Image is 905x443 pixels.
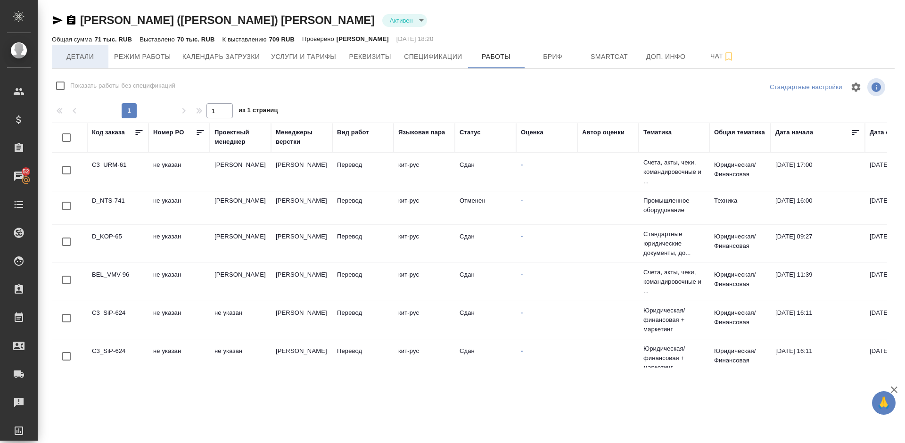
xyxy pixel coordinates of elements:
td: кит-рус [394,265,455,298]
td: Отменен [455,191,516,224]
td: [DATE] 09:27 [771,227,865,260]
td: [PERSON_NAME] [271,227,332,260]
span: Реквизиты [347,51,393,63]
td: не указан [148,227,210,260]
span: 🙏 [876,393,892,413]
td: Сдан [455,265,516,298]
svg: Подписаться [723,51,734,62]
span: Toggle Row Selected [57,232,76,252]
div: Оценка [521,128,543,137]
td: [PERSON_NAME] [271,265,332,298]
div: Дата начала [775,128,813,137]
div: Менеджеры верстки [276,128,328,147]
p: Счета, акты, чеки, командировочные и ... [643,268,705,296]
td: Юридическая/Финансовая [709,156,771,189]
td: [DATE] 11:39 [771,265,865,298]
div: Автор оценки [582,128,625,137]
span: из 1 страниц [239,105,278,118]
div: Код заказа [92,128,125,137]
td: [PERSON_NAME] [271,191,332,224]
td: Сдан [455,227,516,260]
p: 71 тыс. RUB [94,36,132,43]
td: [PERSON_NAME] [271,156,332,189]
span: Услуги и тарифы [271,51,336,63]
a: [PERSON_NAME] ([PERSON_NAME]) [PERSON_NAME] [80,14,375,26]
a: - [521,161,523,168]
td: [DATE] 16:11 [771,342,865,375]
p: Перевод [337,232,389,241]
a: - [521,309,523,316]
a: - [521,233,523,240]
td: C3_SiP-624 [87,304,148,336]
p: Счета, акты, чеки, командировочные и ... [643,158,705,186]
span: Toggle Row Selected [57,196,76,216]
div: Тематика [643,128,672,137]
td: D_NTS-741 [87,191,148,224]
td: не указан [148,265,210,298]
td: кит-рус [394,156,455,189]
span: Бриф [530,51,576,63]
span: 52 [17,167,35,176]
td: Сдан [455,342,516,375]
div: Проектный менеджер [214,128,266,147]
span: Toggle Row Selected [57,270,76,290]
span: Спецификации [404,51,462,63]
span: Режим работы [114,51,171,63]
td: [DATE] 17:00 [771,156,865,189]
td: не указан [210,304,271,336]
td: [PERSON_NAME] [210,191,271,224]
button: Скопировать ссылку для ЯМессенджера [52,15,63,26]
a: 52 [2,164,35,188]
p: Перевод [337,346,389,356]
td: Юридическая/Финансовая [709,304,771,336]
span: Показать работы без спецификаций [70,81,175,90]
p: Выставлено [140,36,177,43]
td: не указан [210,342,271,375]
div: Номер PO [153,128,184,137]
td: C3_SiP-624 [87,342,148,375]
td: Юридическая/Финансовая [709,227,771,260]
div: Активен [382,14,427,27]
p: К выставлению [222,36,269,43]
td: [PERSON_NAME] [271,304,332,336]
td: Юридическая/Финансовая [709,342,771,375]
div: Статус [460,128,481,137]
td: [DATE] 16:11 [771,304,865,336]
a: - [521,197,523,204]
td: Юридическая/Финансовая [709,265,771,298]
span: Toggle Row Selected [57,346,76,366]
p: 709 RUB [269,36,295,43]
div: Дата сдачи [870,128,904,137]
td: кит-рус [394,304,455,336]
span: Чат [700,50,745,62]
p: [DATE] 18:20 [396,34,434,44]
td: [PERSON_NAME] [210,265,271,298]
span: Посмотреть информацию [867,78,887,96]
td: C3_URM-61 [87,156,148,189]
p: Юридическая/финансовая + маркетинг [643,306,705,334]
td: [PERSON_NAME] [210,227,271,260]
p: Перевод [337,196,389,205]
td: не указан [148,342,210,375]
td: не указан [148,304,210,336]
td: кит-рус [394,191,455,224]
p: [PERSON_NAME] [337,34,389,44]
td: BEL_VMV-96 [87,265,148,298]
td: Техника [709,191,771,224]
div: split button [767,80,845,95]
td: кит-рус [394,342,455,375]
span: Toggle Row Selected [57,160,76,180]
td: D_KOP-65 [87,227,148,260]
p: Общая сумма [52,36,94,43]
td: не указан [148,156,210,189]
td: Сдан [455,304,516,336]
button: Скопировать ссылку [66,15,77,26]
span: Smartcat [587,51,632,63]
p: Стандартные юридические документы, до... [643,230,705,258]
span: Календарь загрузки [182,51,260,63]
span: Toggle Row Selected [57,308,76,328]
p: Промышленное оборудование [643,196,705,215]
span: Работы [474,51,519,63]
a: - [521,271,523,278]
div: Общая тематика [714,128,765,137]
